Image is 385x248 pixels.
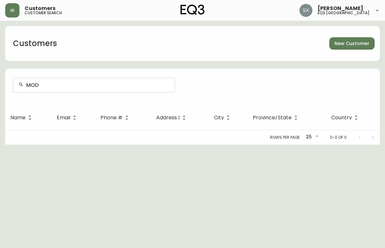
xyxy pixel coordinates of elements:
[253,115,300,121] span: Province/State
[10,116,26,120] span: Name
[26,82,169,88] input: Search
[331,116,352,120] span: Country
[330,135,347,140] p: 0-0 of 0
[181,5,204,15] img: logo
[303,132,320,143] div: 25
[214,115,232,121] span: City
[214,116,224,120] span: City
[270,135,301,140] p: Rows per page:
[334,40,369,48] span: New Customer
[10,115,34,121] span: Name
[100,116,122,120] span: Phone #
[318,6,363,11] span: [PERSON_NAME]
[156,115,188,121] span: Address 1
[318,11,369,15] h5: eq3 [GEOGRAPHIC_DATA]
[25,11,62,15] h5: customer search
[100,115,131,121] span: Phone #
[57,116,70,120] span: Email
[57,115,79,121] span: Email
[156,116,180,120] span: Address 1
[331,115,360,121] span: Country
[329,37,375,50] button: New Customer
[25,6,55,11] span: Customers
[299,4,312,17] img: 9bed32e6c1122ad8f4cc12a65e43498a
[13,38,57,49] h1: Customers
[253,116,292,120] span: Province/State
